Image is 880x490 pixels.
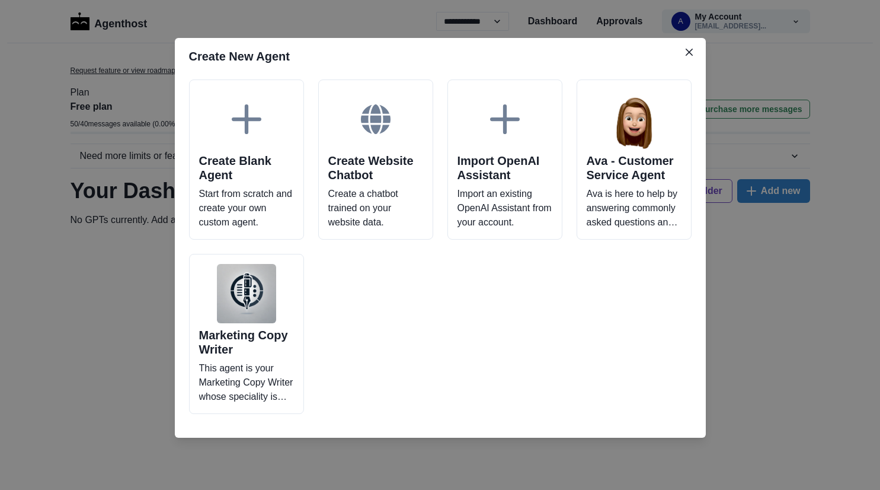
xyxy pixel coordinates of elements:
[175,38,706,75] header: Create New Agent
[328,154,423,182] h2: Create Website Chatbot
[217,264,276,323] img: Marketing Copy Writer
[457,154,552,182] h2: Import OpenAI Assistant
[680,43,699,62] button: Close
[604,90,664,149] img: Ava - Customer Service Agent
[457,187,552,230] p: Import an existing OpenAI Assistant from your account.
[199,154,294,182] h2: Create Blank Agent
[587,187,681,230] p: Ava is here to help by answering commonly asked questions and more!
[587,154,681,182] h2: Ava - Customer Service Agent
[199,361,294,404] p: This agent is your Marketing Copy Writer whose speciality is helping you craft copy that speaks t...
[328,187,423,230] p: Create a chatbot trained on your website data.
[199,328,294,357] h2: Marketing Copy Writer
[199,187,294,230] p: Start from scratch and create your own custom agent.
